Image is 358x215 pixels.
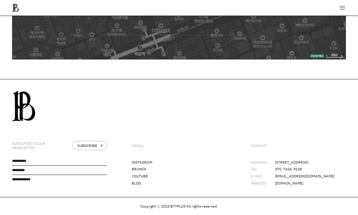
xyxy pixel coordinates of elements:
[12,91,35,121] img: 0afca24db3087.png
[251,181,275,185] div: WEBSITE
[275,181,303,185] span: [DOMAIN_NAME]
[12,141,67,150] div: SUBSCRIBE TO OUR NEWSLETTER
[132,160,152,165] a: INSTAGRAM
[77,144,97,147] div: SUBSCRIBE
[275,167,302,171] span: 070. 7424. 9138
[251,160,346,164] li: [STREET_ADDRESS]
[132,174,148,179] a: YOUTUBE
[100,144,103,147] div: arrow_forward
[251,174,275,178] div: E-MAIL
[311,55,324,58] img: NAVER
[12,4,19,12] img: ba379d5522eb3.png
[132,143,144,148] div: SOCIAL
[132,181,141,186] a: BLOG
[251,167,275,171] div: TEL
[326,53,342,57] span: 50m
[251,160,275,164] div: ADDRESS
[132,166,146,171] a: BRUNCH
[275,174,335,178] span: [EMAIL_ADDRESS][DOMAIN_NAME]
[251,143,266,148] div: CONTACT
